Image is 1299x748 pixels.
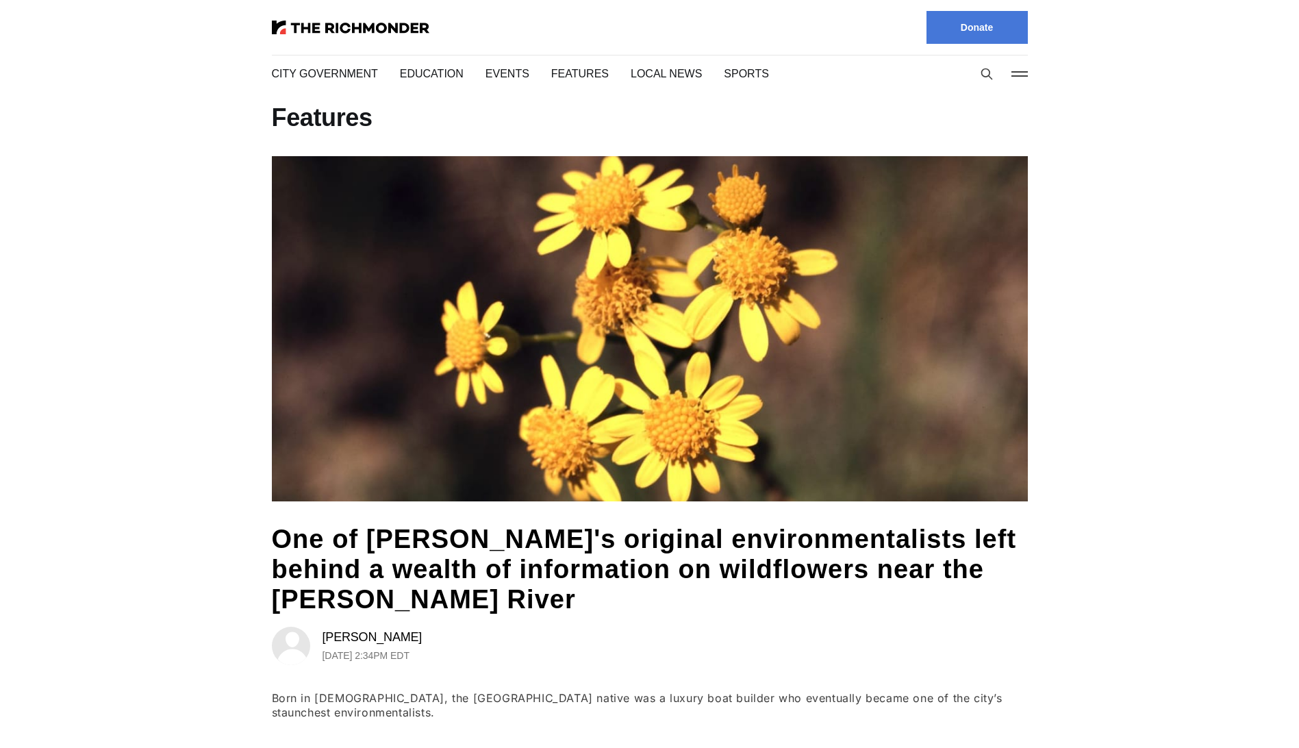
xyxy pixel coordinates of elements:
[323,629,424,645] a: [PERSON_NAME]
[1183,681,1299,748] iframe: portal-trigger
[620,66,688,82] a: Local News
[272,107,1028,129] h1: Features
[323,647,414,664] time: [DATE] 2:34PM EDT
[926,11,1028,44] a: Donate
[709,66,751,82] a: Sports
[544,66,598,82] a: Features
[272,66,375,82] a: City Government
[272,21,429,34] img: The Richmonder
[272,156,1028,501] img: One of Richmond's original environmentalists left behind a wealth of information on wildflowers n...
[272,521,1008,617] a: One of [PERSON_NAME]'s original environmentalists left behind a wealth of information on wildflow...
[976,64,997,84] button: Search this site
[272,691,1028,720] div: Born in [DEMOGRAPHIC_DATA], the [GEOGRAPHIC_DATA] native was a luxury boat builder who eventually...
[396,66,460,82] a: Education
[482,66,522,82] a: Events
